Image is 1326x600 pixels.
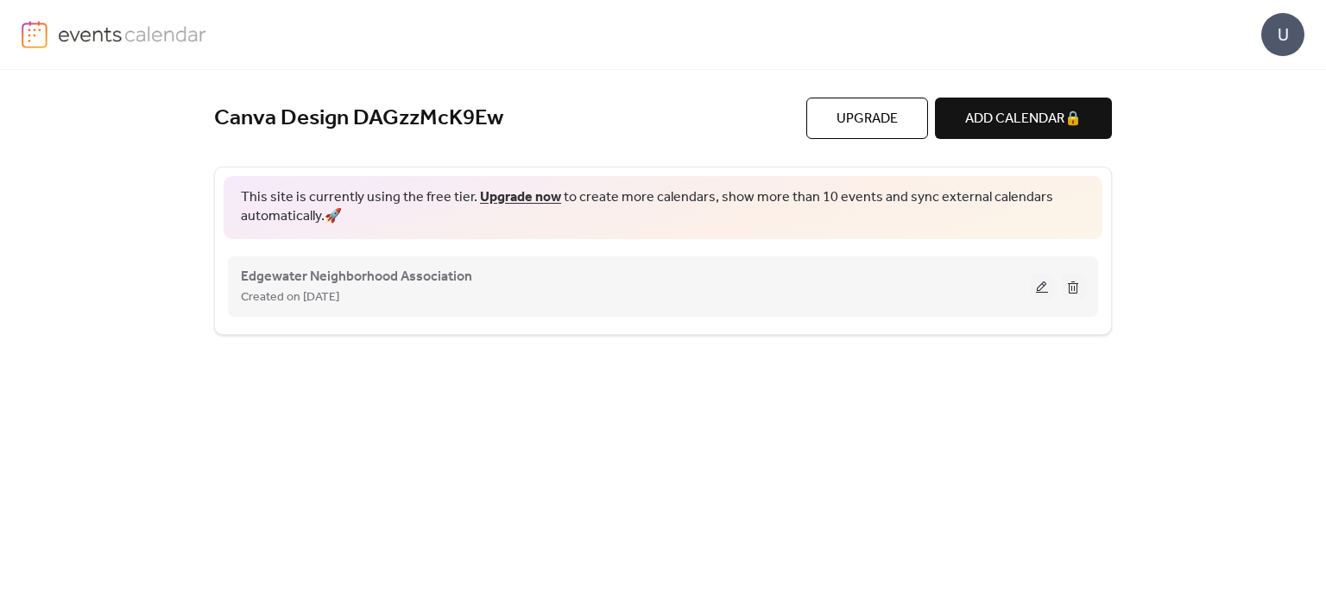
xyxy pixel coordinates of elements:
span: This site is currently using the free tier. to create more calendars, show more than 10 events an... [241,188,1085,227]
span: Edgewater Neighborhood Association [241,267,472,287]
span: Upgrade [837,109,898,129]
a: Upgrade now [480,184,561,211]
span: Created on [DATE] [241,287,339,308]
a: Edgewater Neighborhood Association [241,272,472,281]
img: logo [22,21,47,48]
a: Canva Design DAGzzMcK9Ew [214,104,503,133]
div: U [1261,13,1304,56]
img: logo-type [58,21,207,47]
button: Upgrade [806,98,928,139]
